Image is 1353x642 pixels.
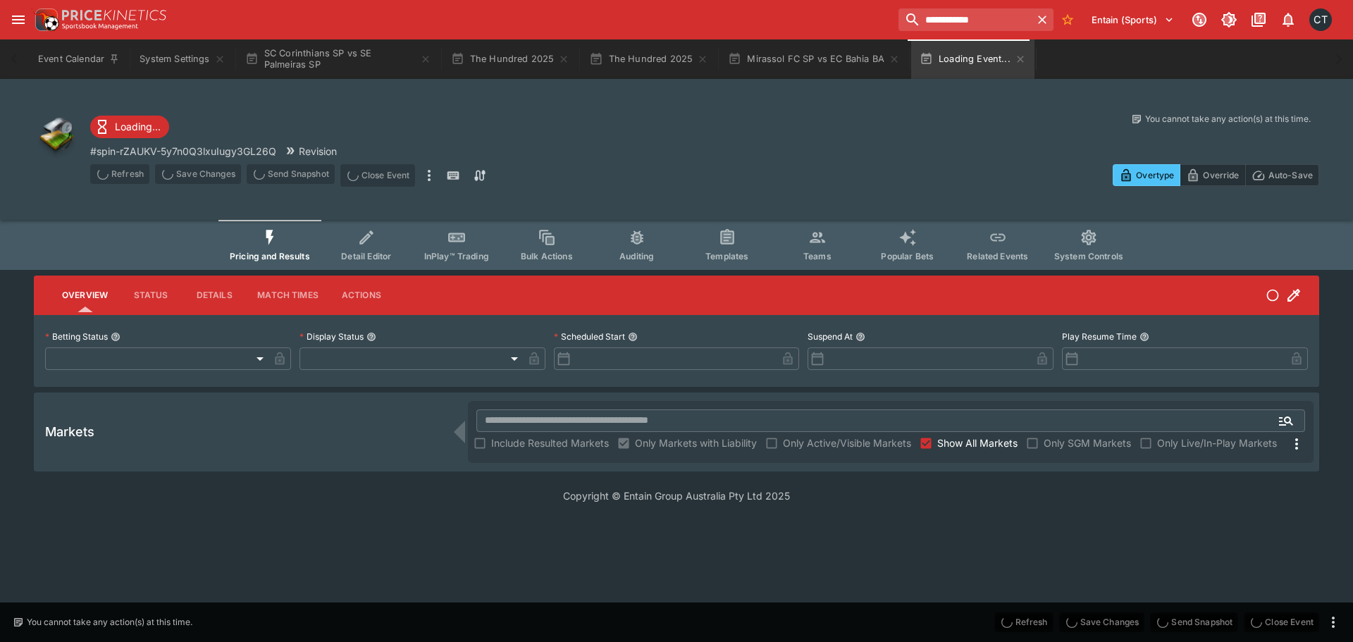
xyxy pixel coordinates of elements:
[1305,4,1336,35] button: Cameron Tarver
[424,251,489,261] span: InPlay™ Trading
[1157,436,1277,450] span: Only Live/In-Play Markets
[1113,164,1319,186] div: Start From
[1309,8,1332,31] div: Cameron Tarver
[581,39,717,79] button: The Hundred 2025
[1054,251,1123,261] span: System Controls
[90,144,276,159] p: Copy To Clipboard
[1139,332,1149,342] button: Play Resume Time
[1187,7,1212,32] button: Connected to PK
[421,164,438,187] button: more
[911,39,1034,79] button: Loading Event...
[299,331,364,342] p: Display Status
[237,39,440,79] button: SC Corinthians SP vs SE Palmeiras SP
[1216,7,1242,32] button: Toggle light/dark mode
[554,331,625,342] p: Scheduled Start
[1325,614,1342,631] button: more
[34,113,79,158] img: other.png
[1203,168,1239,183] p: Override
[51,278,119,312] button: Overview
[1145,113,1311,125] p: You cannot take any action(s) at this time.
[1136,168,1174,183] p: Overtype
[111,332,121,342] button: Betting Status
[330,278,393,312] button: Actions
[45,331,108,342] p: Betting Status
[491,436,609,450] span: Include Resulted Markets
[45,424,94,440] h5: Markets
[967,251,1028,261] span: Related Events
[443,39,579,79] button: The Hundred 2025
[115,119,161,134] p: Loading...
[719,39,908,79] button: Mirassol FC SP vs EC Bahia BA
[1268,168,1313,183] p: Auto-Save
[30,39,128,79] button: Event Calendar
[246,278,330,312] button: Match Times
[1083,8,1182,31] button: Select Tenant
[628,332,638,342] button: Scheduled Start
[1056,8,1079,31] button: No Bookmarks
[366,332,376,342] button: Display Status
[1288,436,1305,452] svg: More
[635,436,757,450] span: Only Markets with Liability
[1044,436,1131,450] span: Only SGM Markets
[218,220,1135,270] div: Event type filters
[1245,164,1319,186] button: Auto-Save
[27,616,192,629] p: You cannot take any action(s) at this time.
[705,251,748,261] span: Templates
[1062,331,1137,342] p: Play Resume Time
[183,278,246,312] button: Details
[131,39,233,79] button: System Settings
[299,144,337,159] p: Revision
[855,332,865,342] button: Suspend At
[230,251,310,261] span: Pricing and Results
[1113,164,1180,186] button: Overtype
[937,436,1018,450] span: Show All Markets
[1273,408,1299,433] button: Open
[119,278,183,312] button: Status
[1275,7,1301,32] button: Notifications
[1180,164,1245,186] button: Override
[62,23,138,30] img: Sportsbook Management
[803,251,832,261] span: Teams
[521,251,573,261] span: Bulk Actions
[881,251,934,261] span: Popular Bets
[1246,7,1271,32] button: Documentation
[6,7,31,32] button: open drawer
[783,436,911,450] span: Only Active/Visible Markets
[62,10,166,20] img: PriceKinetics
[808,331,853,342] p: Suspend At
[898,8,1030,31] input: search
[619,251,654,261] span: Auditing
[341,251,391,261] span: Detail Editor
[31,6,59,34] img: PriceKinetics Logo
